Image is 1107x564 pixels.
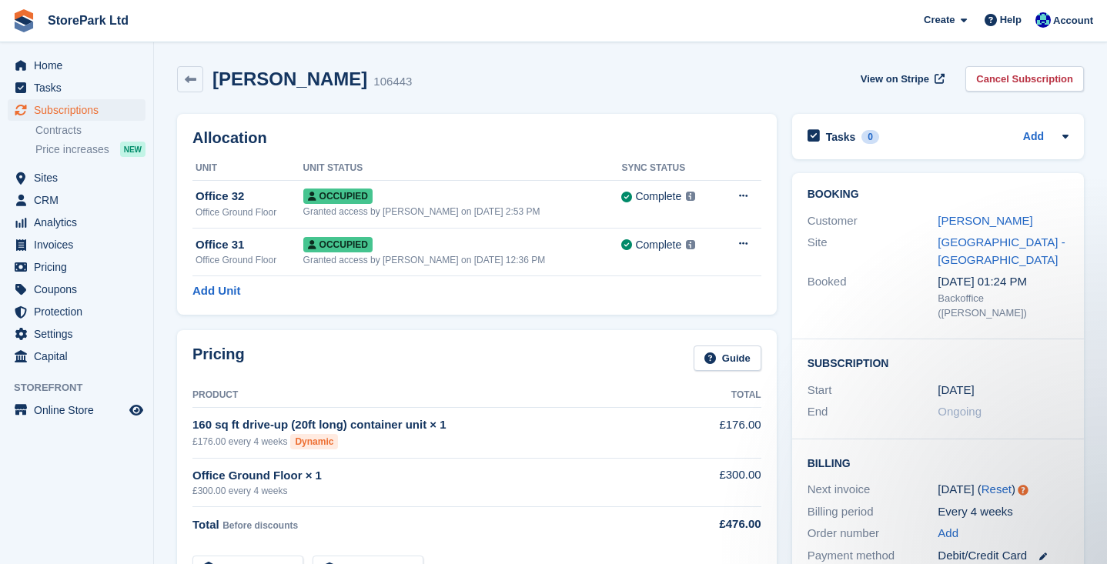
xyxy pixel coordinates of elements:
[808,273,938,321] div: Booked
[8,189,145,211] a: menu
[635,237,681,253] div: Complete
[303,253,622,267] div: Granted access by [PERSON_NAME] on [DATE] 12:36 PM
[34,77,126,98] span: Tasks
[808,355,1069,370] h2: Subscription
[192,484,681,498] div: £300.00 every 4 weeks
[192,416,681,434] div: 160 sq ft drive-up (20ft long) container unit × 1
[303,189,373,204] span: Occupied
[34,345,126,367] span: Capital
[196,205,303,219] div: Office Ground Floor
[938,291,1069,321] div: Backoffice ([PERSON_NAME])
[681,383,761,408] th: Total
[681,516,761,533] div: £476.00
[42,8,135,33] a: StorePark Ltd
[938,481,1069,499] div: [DATE] ( )
[808,481,938,499] div: Next invoice
[373,73,412,91] div: 106443
[808,455,1069,470] h2: Billing
[120,142,145,157] div: NEW
[1035,12,1051,28] img: Donna
[8,167,145,189] a: menu
[34,256,126,278] span: Pricing
[34,189,126,211] span: CRM
[681,408,761,458] td: £176.00
[854,66,948,92] a: View on Stripe
[34,301,126,322] span: Protection
[34,212,126,233] span: Analytics
[192,345,245,371] h2: Pricing
[303,205,622,219] div: Granted access by [PERSON_NAME] on [DATE] 2:53 PM
[621,156,718,181] th: Sync Status
[938,503,1069,521] div: Every 4 weeks
[1000,12,1022,28] span: Help
[35,123,145,138] a: Contracts
[826,130,856,144] h2: Tasks
[192,156,303,181] th: Unit
[8,77,145,98] a: menu
[8,256,145,278] a: menu
[8,399,145,421] a: menu
[12,9,35,32] img: stora-icon-8386f47178a22dfd0bd8f6a31ec36ba5ce8667c1dd55bd0f319d3a0aa187defe.svg
[8,323,145,345] a: menu
[686,192,695,201] img: icon-info-grey-7440780725fd019a000dd9b08b2336e03edf1995a4989e88bcd33f0948082b44.svg
[808,382,938,399] div: Start
[196,236,303,254] div: Office 31
[35,141,145,158] a: Price increases NEW
[808,212,938,230] div: Customer
[192,434,681,449] div: £176.00 every 4 weeks
[34,279,126,300] span: Coupons
[1053,13,1093,28] span: Account
[808,189,1069,201] h2: Booking
[965,66,1084,92] a: Cancel Subscription
[127,401,145,419] a: Preview store
[8,99,145,121] a: menu
[938,273,1069,291] div: [DATE] 01:24 PM
[861,72,929,87] span: View on Stripe
[192,282,240,300] a: Add Unit
[8,55,145,76] a: menu
[14,380,153,395] span: Storefront
[938,382,974,399] time: 2025-09-20 00:00:00 UTC
[635,189,681,205] div: Complete
[924,12,955,28] span: Create
[938,525,958,542] a: Add
[1016,483,1030,497] div: Tooltip anchor
[938,214,1032,227] a: [PERSON_NAME]
[34,55,126,76] span: Home
[808,234,938,269] div: Site
[192,383,681,408] th: Product
[212,68,367,89] h2: [PERSON_NAME]
[681,458,761,506] td: £300.00
[982,482,1012,496] a: Reset
[808,525,938,542] div: Order number
[8,212,145,233] a: menu
[1023,128,1044,146] a: Add
[192,467,681,485] div: Office Ground Floor × 1
[686,240,695,249] img: icon-info-grey-7440780725fd019a000dd9b08b2336e03edf1995a4989e88bcd33f0948082b44.svg
[222,520,298,531] span: Before discounts
[303,156,622,181] th: Unit Status
[938,405,982,418] span: Ongoing
[290,434,338,449] div: Dynamic
[196,188,303,205] div: Office 32
[8,345,145,367] a: menu
[34,399,126,421] span: Online Store
[938,235,1065,266] a: [GEOGRAPHIC_DATA] - [GEOGRAPHIC_DATA]
[861,130,879,144] div: 0
[303,237,373,252] span: Occupied
[8,279,145,300] a: menu
[808,503,938,521] div: Billing period
[8,301,145,322] a: menu
[8,234,145,255] a: menu
[34,167,126,189] span: Sites
[34,323,126,345] span: Settings
[196,253,303,267] div: Office Ground Floor
[192,129,761,147] h2: Allocation
[34,99,126,121] span: Subscriptions
[34,234,126,255] span: Invoices
[694,345,761,371] a: Guide
[192,518,219,531] span: Total
[808,403,938,421] div: End
[35,142,109,157] span: Price increases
